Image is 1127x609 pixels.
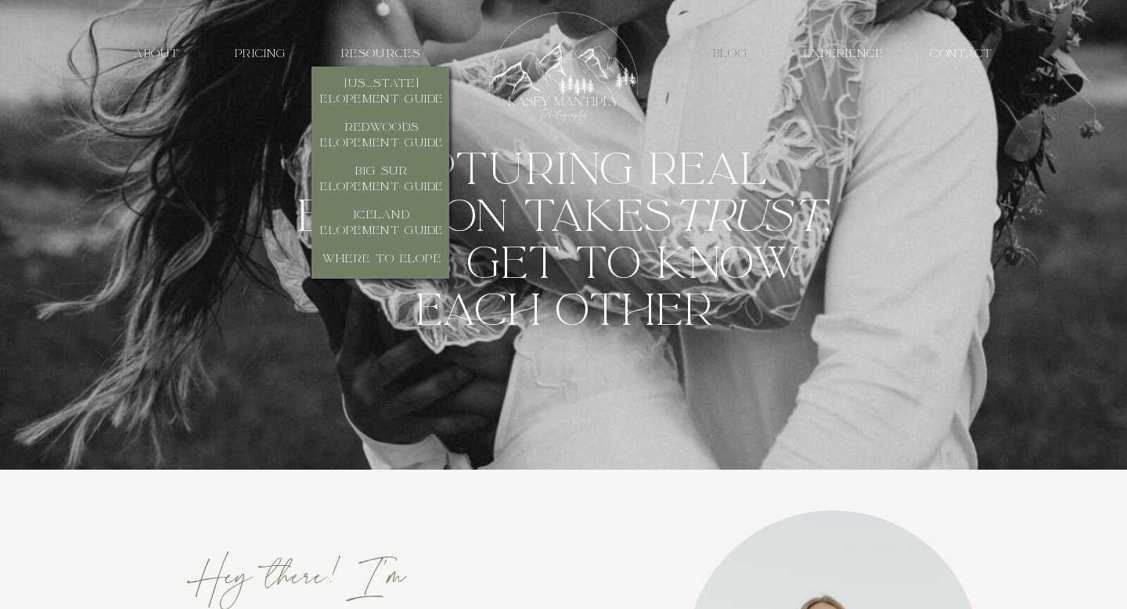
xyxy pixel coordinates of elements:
[316,164,448,196] a: Big Sur elopement guide
[704,46,757,61] a: Blog
[316,251,448,266] a: where to elope
[224,46,297,61] a: PRICING
[121,46,193,61] a: about
[316,120,448,152] a: redwoods elopement guide
[316,76,448,108] a: [US_STATE] Elopement Guide
[316,207,448,240] a: Iceland elopement guide
[327,46,434,61] a: resources
[924,46,999,61] a: contact
[800,46,888,61] a: EXPERIENCE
